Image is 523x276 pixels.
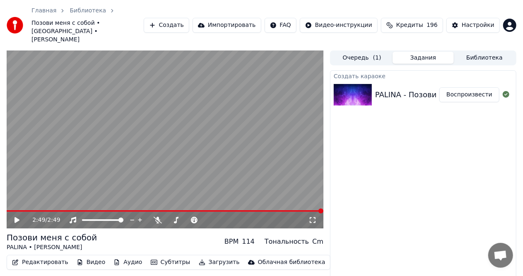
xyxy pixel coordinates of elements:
span: 2:49 [47,216,60,224]
a: Главная [31,7,56,15]
a: Библиотека [70,7,106,15]
button: Редактировать [9,257,72,268]
button: Импортировать [193,18,261,33]
button: Задания [393,52,454,64]
button: Создать [144,18,189,33]
div: Позови меня с собой [7,232,97,243]
div: 114 [242,237,255,247]
button: Видео [73,257,109,268]
button: Загрузить [195,257,243,268]
span: 196 [427,21,438,29]
div: BPM [224,237,239,247]
span: Кредиты [396,21,423,29]
button: Библиотека [454,52,515,64]
div: Облачная библиотека [258,258,325,266]
button: Видео-инструкции [300,18,378,33]
span: ( 1 ) [373,54,381,62]
div: Настройки [462,21,494,29]
div: Тональность [265,237,309,247]
div: PALINA • [PERSON_NAME] [7,243,97,252]
div: Создать караоке [330,71,516,81]
button: Воспроизвести [439,87,499,102]
button: Субтитры [147,257,194,268]
button: Кредиты196 [381,18,443,33]
div: / [32,216,52,224]
span: 2:49 [32,216,45,224]
button: Настройки [446,18,500,33]
button: FAQ [265,18,296,33]
span: Позови меня с собой • [GEOGRAPHIC_DATA] • [PERSON_NAME] [31,19,144,44]
img: youka [7,17,23,34]
button: Аудио [110,257,145,268]
nav: breadcrumb [31,7,144,44]
div: Cm [312,237,323,247]
button: Очередь [331,52,393,64]
div: Open chat [488,243,513,268]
